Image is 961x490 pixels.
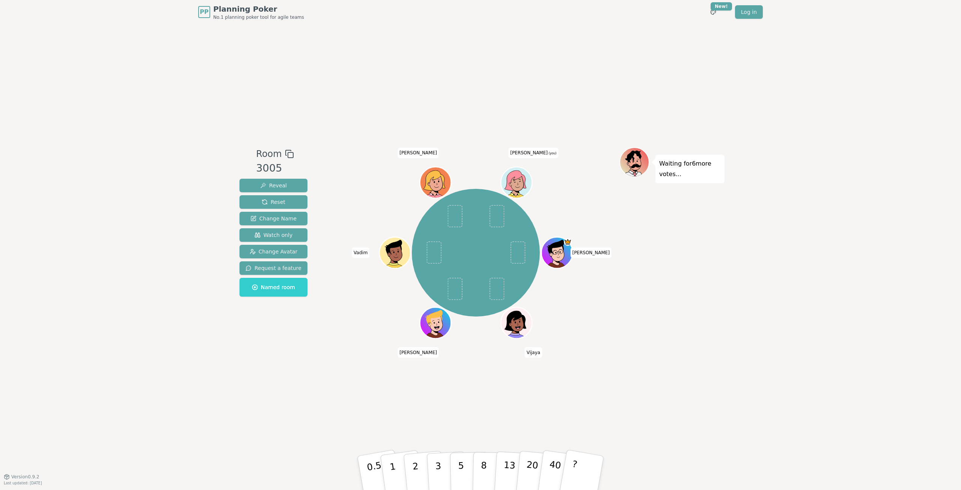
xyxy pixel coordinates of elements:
span: Named room [252,283,295,291]
button: Reveal [239,179,307,192]
div: 3005 [256,161,294,176]
button: New! [706,5,720,19]
span: Reset [262,198,285,206]
span: (you) [548,152,557,155]
span: Planning Poker [213,4,304,14]
span: Watch only [255,231,293,239]
span: Click to change your name [398,347,439,357]
div: New! [711,2,732,11]
a: Log in [735,5,763,19]
button: Request a feature [239,261,307,275]
button: Watch only [239,228,307,242]
span: Last updated: [DATE] [4,481,42,485]
button: Named room [239,278,307,297]
span: Click to change your name [525,347,542,357]
a: PPPlanning PokerNo.1 planning poker tool for agile teams [198,4,304,20]
span: Click to change your name [508,148,558,158]
span: Change Name [250,215,297,222]
button: Version0.9.2 [4,474,39,480]
span: Click to change your name [398,148,439,158]
button: Change Avatar [239,245,307,258]
button: Reset [239,195,307,209]
span: PP [200,8,208,17]
span: Click to change your name [352,247,369,258]
button: Change Name [239,212,307,225]
span: Room [256,147,282,161]
span: Reveal [260,182,287,189]
span: Version 0.9.2 [11,474,39,480]
span: Change Avatar [250,248,298,255]
span: Matt is the host [564,238,572,246]
span: No.1 planning poker tool for agile teams [213,14,304,20]
p: Waiting for 6 more votes... [659,158,721,179]
button: Click to change your avatar [502,168,531,197]
span: Click to change your name [570,247,612,258]
span: Request a feature [246,264,301,272]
